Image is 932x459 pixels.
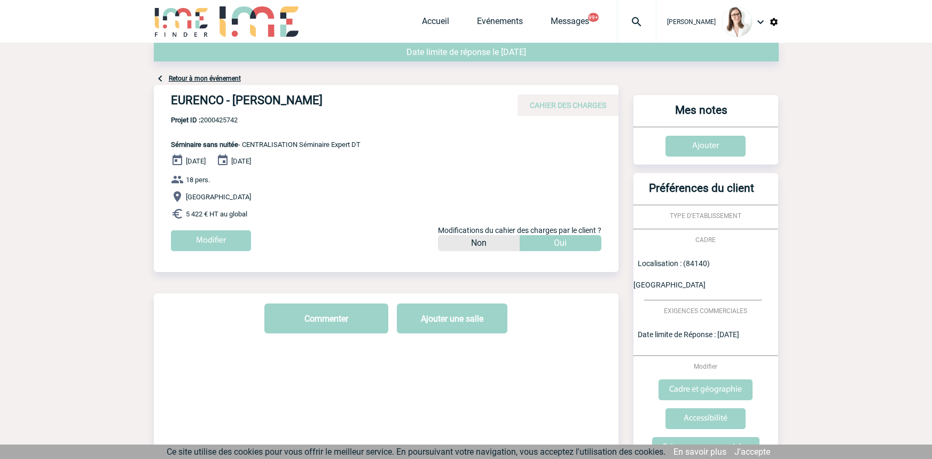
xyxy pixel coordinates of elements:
[422,16,449,31] a: Accueil
[171,141,361,149] span: - CENTRALISATION Séminaire Expert DT
[554,235,567,251] p: Oui
[667,18,716,26] span: [PERSON_NAME]
[186,210,247,218] span: 5 422 € HT au global
[722,7,752,37] img: 122719-0.jpg
[171,230,251,251] input: Modifier
[694,363,717,370] span: Modifier
[665,136,746,157] input: Ajouter
[695,236,716,244] span: CADRE
[588,13,599,22] button: 99+
[186,157,206,165] span: [DATE]
[154,6,209,37] img: IME-Finder
[670,212,741,220] span: TYPE D'ETABLISSEMENT
[167,447,665,457] span: Ce site utilise des cookies pour vous offrir le meilleur service. En poursuivant votre navigation...
[186,176,210,184] span: 18 pers.
[186,193,251,201] span: [GEOGRAPHIC_DATA]
[397,304,507,333] button: Ajouter une salle
[231,157,251,165] span: [DATE]
[638,104,765,127] h3: Mes notes
[406,47,526,57] span: Date limite de réponse le [DATE]
[638,330,739,339] span: Date limite de Réponse : [DATE]
[171,141,238,149] span: Séminaire sans nuitée
[734,447,770,457] a: J'accepte
[477,16,523,31] a: Evénements
[652,437,759,458] input: Exigences commerciales
[633,259,710,289] span: Localisation : (84140) [GEOGRAPHIC_DATA]
[665,408,746,429] input: Accessibilité
[264,304,388,333] button: Commenter
[673,447,726,457] a: En savoir plus
[551,16,589,31] a: Messages
[169,75,241,82] a: Retour à mon événement
[171,94,491,112] h4: EURENCO - [PERSON_NAME]
[664,307,747,315] span: EXIGENCES COMMERCIALES
[471,235,487,251] p: Non
[638,182,765,205] h3: Préférences du client
[171,116,361,124] span: 2000425742
[171,116,200,124] b: Projet ID :
[530,101,606,110] span: CAHIER DES CHARGES
[659,379,753,400] input: Cadre et géographie
[438,226,601,235] span: Modifications du cahier des charges par le client ?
